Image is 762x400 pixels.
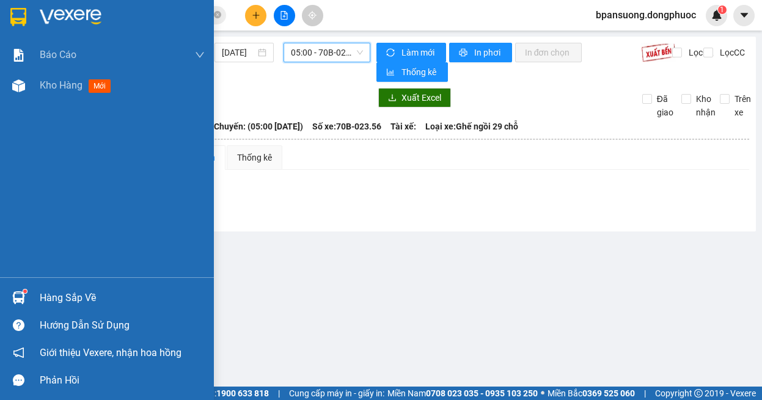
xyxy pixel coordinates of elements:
span: printer [459,48,469,58]
span: | [644,387,646,400]
span: Kho hàng [40,79,82,91]
span: Miền Bắc [548,387,635,400]
button: downloadXuất Excel [378,88,451,107]
span: aim [308,11,317,20]
button: caret-down [733,5,755,26]
span: 05:00 - 70B-023.56 [291,43,363,62]
div: Hàng sắp về [40,289,205,307]
button: plus [245,5,266,26]
sup: 1 [23,289,27,293]
span: Miền Nam [387,387,538,400]
span: Số xe: 70B-023.56 [312,120,381,133]
span: file-add [280,11,288,20]
div: Phản hồi [40,371,205,390]
strong: 0708 023 035 - 0935 103 250 [426,388,538,398]
span: 1 [720,5,724,14]
span: Tài xế: [390,120,416,133]
span: | [278,387,280,400]
span: Lọc CR [684,46,716,59]
span: bpansuong.dongphuoc [586,7,706,23]
img: solution-icon [12,49,25,62]
img: warehouse-icon [12,79,25,92]
span: close-circle [214,10,221,21]
strong: 1900 633 818 [216,388,269,398]
span: Đã giao [652,92,678,119]
span: Giới thiệu Vexere, nhận hoa hồng [40,345,181,360]
span: Lọc CC [715,46,747,59]
sup: 1 [718,5,727,14]
button: bar-chartThống kê [376,62,448,82]
button: aim [302,5,323,26]
strong: 0369 525 060 [582,388,635,398]
span: bar-chart [386,68,397,78]
input: 11/09/2025 [222,46,255,59]
button: printerIn phơi [449,43,512,62]
span: caret-down [739,10,750,21]
span: Báo cáo [40,47,76,62]
img: logo-vxr [10,8,26,26]
span: Thống kê [401,65,438,79]
button: file-add [274,5,295,26]
span: Loại xe: Ghế ngồi 29 chỗ [425,120,518,133]
span: copyright [694,389,703,398]
img: 9k= [641,43,676,62]
div: Hướng dẫn sử dụng [40,316,205,335]
img: icon-new-feature [711,10,722,21]
span: question-circle [13,319,24,331]
span: close-circle [214,11,221,18]
span: notification [13,347,24,358]
button: syncLàm mới [376,43,446,62]
img: warehouse-icon [12,291,25,304]
span: plus [252,11,260,20]
span: Chuyến: (05:00 [DATE]) [214,120,303,133]
span: Trên xe [730,92,756,119]
span: message [13,374,24,386]
span: ⚪️ [541,391,544,396]
span: Cung cấp máy in - giấy in: [289,387,384,400]
span: mới [89,79,111,93]
div: Thống kê [237,151,272,164]
span: down [195,50,205,60]
span: Kho nhận [691,92,720,119]
span: In phơi [474,46,502,59]
span: sync [386,48,397,58]
button: In đơn chọn [515,43,582,62]
span: Làm mới [401,46,436,59]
